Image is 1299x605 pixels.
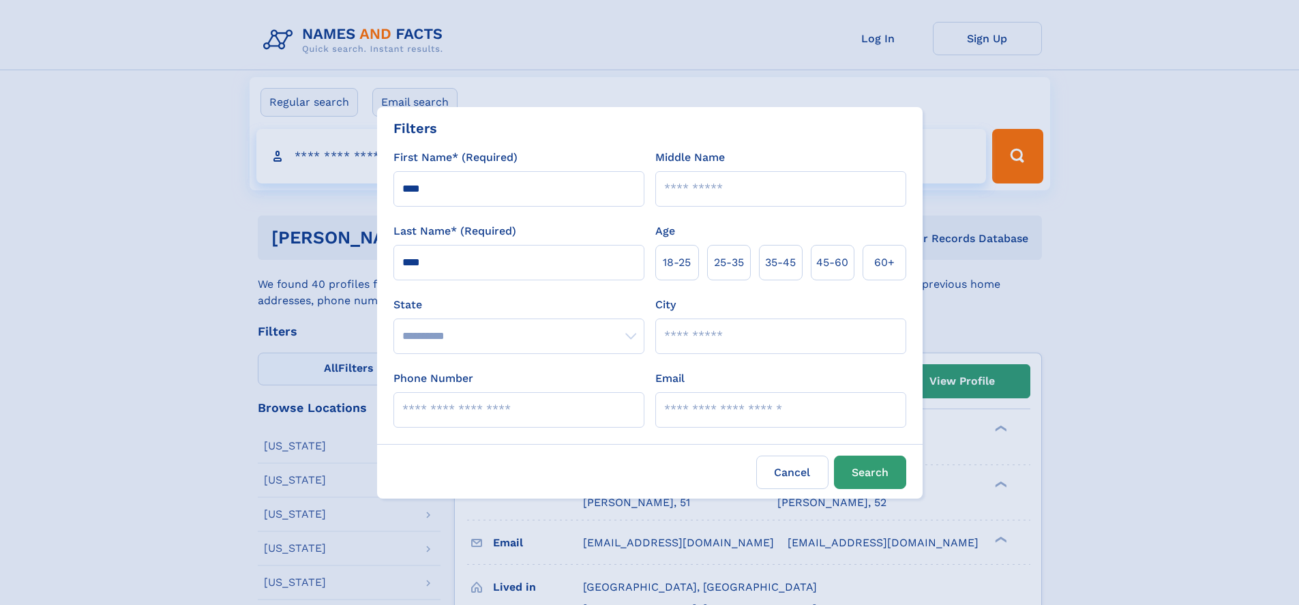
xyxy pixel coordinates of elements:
span: 18‑25 [663,254,691,271]
label: Cancel [756,456,828,489]
label: Last Name* (Required) [393,223,516,239]
label: State [393,297,644,313]
button: Search [834,456,906,489]
label: Phone Number [393,370,473,387]
label: Age [655,223,675,239]
label: Email [655,370,685,387]
span: 45‑60 [816,254,848,271]
span: 60+ [874,254,895,271]
div: Filters [393,118,437,138]
label: First Name* (Required) [393,149,518,166]
label: City [655,297,676,313]
label: Middle Name [655,149,725,166]
span: 25‑35 [714,254,744,271]
span: 35‑45 [765,254,796,271]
